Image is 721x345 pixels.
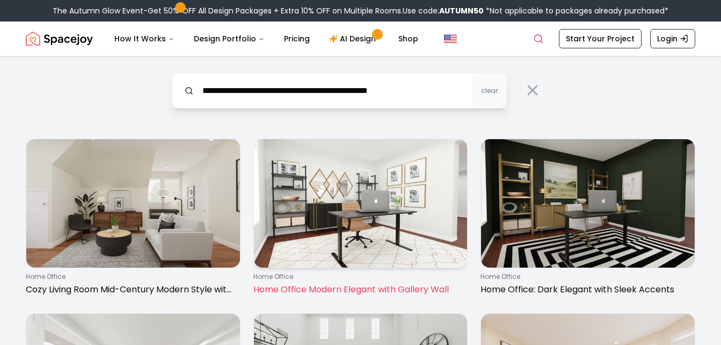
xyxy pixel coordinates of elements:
a: Home Office Modern Elegant with Gallery Wallhome officeHome Office Modern Elegant with Gallery Wall [253,139,468,300]
img: United States [444,32,457,45]
a: AI Design [321,28,388,49]
span: clear [481,87,498,95]
p: home office [253,272,464,281]
a: Cozy Living Room Mid-Century Modern Style with Warm Wood Toneshome officeCozy Living Room Mid-Cen... [26,139,241,300]
nav: Main [106,28,427,49]
span: *Not applicable to packages already purchased* [484,5,668,16]
button: clear [472,73,507,109]
a: Start Your Project [559,29,642,48]
b: AUTUMN50 [439,5,484,16]
nav: Global [26,21,695,56]
img: Home Office Modern Elegant with Gallery Wall [254,139,468,268]
img: Home Office: Dark Elegant with Sleek Accents [481,139,695,268]
button: Design Portfolio [185,28,273,49]
a: Shop [390,28,427,49]
div: The Autumn Glow Event-Get 50% OFF All Design Packages + Extra 10% OFF on Multiple Rooms. [53,5,668,16]
p: home office [480,272,691,281]
p: Home Office: Dark Elegant with Sleek Accents [480,283,691,296]
a: Login [650,29,695,48]
p: Cozy Living Room Mid-Century Modern Style with Warm Wood Tones [26,283,236,296]
p: home office [26,272,236,281]
a: Home Office: Dark Elegant with Sleek Accentshome officeHome Office: Dark Elegant with Sleek Accents [480,139,695,300]
button: How It Works [106,28,183,49]
p: Home Office Modern Elegant with Gallery Wall [253,283,464,296]
img: Cozy Living Room Mid-Century Modern Style with Warm Wood Tones [26,139,240,268]
a: Spacejoy [26,28,93,49]
span: Use code: [403,5,484,16]
img: Spacejoy Logo [26,28,93,49]
a: Pricing [275,28,318,49]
